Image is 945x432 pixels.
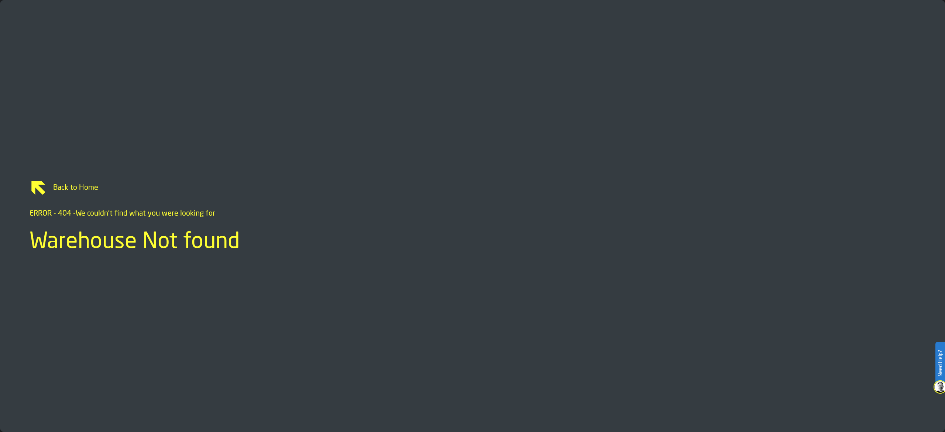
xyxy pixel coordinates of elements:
span: Back to Home [47,183,915,193]
div: Warehouse Not found [30,231,915,253]
a: link-to-/ [30,179,915,197]
div: ERROR - 404 - We couldn't find what you were looking for [30,209,915,225]
label: Need Help? [936,343,944,384]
